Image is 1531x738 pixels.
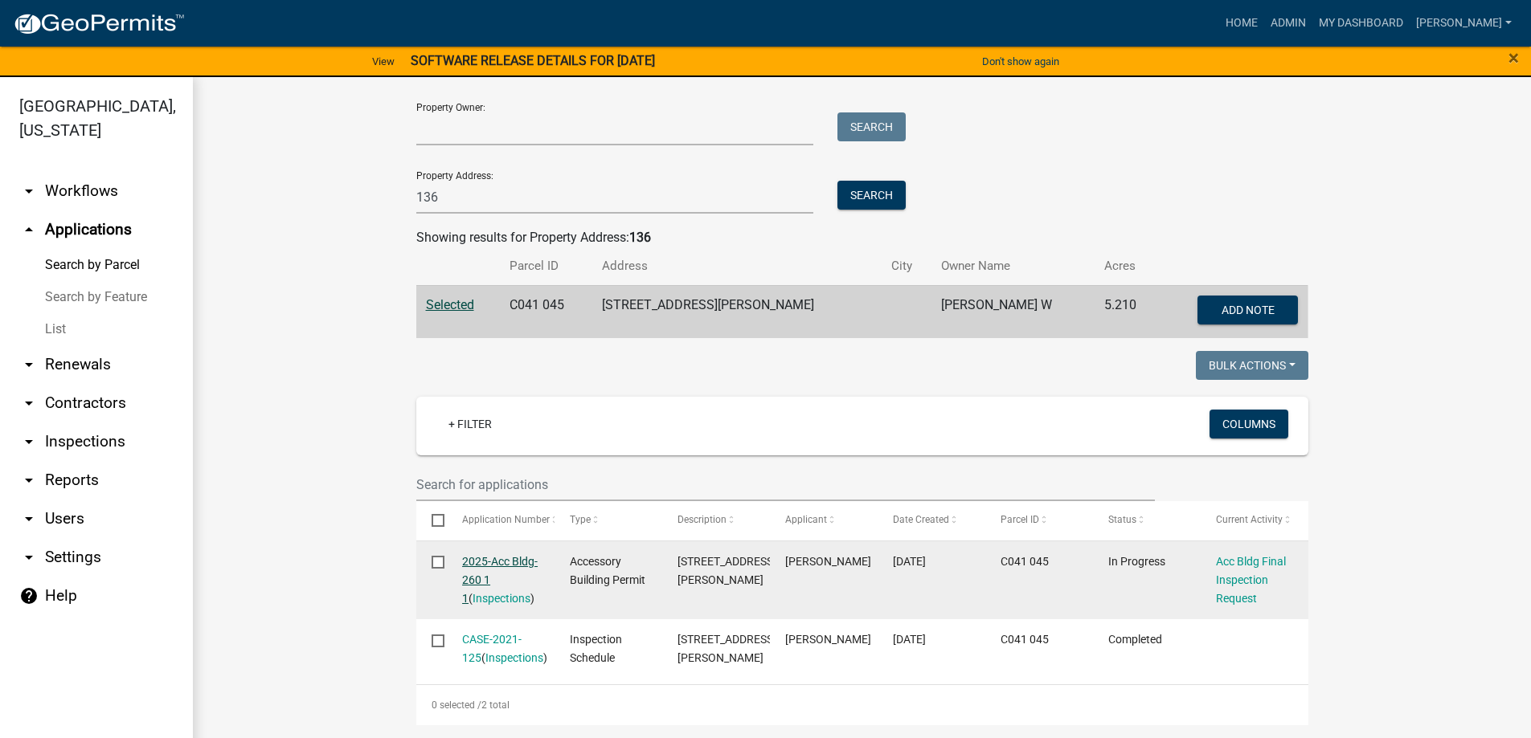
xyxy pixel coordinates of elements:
datatable-header-cell: Status [1093,501,1201,540]
th: Parcel ID [500,247,592,285]
datatable-header-cell: Type [555,501,662,540]
td: C041 045 [500,285,592,338]
a: View [366,48,401,75]
span: Inspection Schedule [570,633,622,664]
i: help [19,586,39,605]
span: Parcel ID [1001,514,1039,525]
span: C041 045 [1001,555,1049,568]
span: Current Activity [1216,514,1283,525]
span: Application Number [462,514,550,525]
span: 09/11/2025 [893,555,926,568]
i: arrow_drop_down [19,393,39,413]
i: arrow_drop_up [19,220,39,239]
a: My Dashboard [1312,8,1410,39]
button: Bulk Actions [1196,351,1308,380]
datatable-header-cell: Applicant [770,501,878,540]
th: Address [592,247,882,285]
span: In Progress [1108,555,1165,568]
span: 0 selected / [432,699,481,711]
i: arrow_drop_down [19,355,39,374]
div: Showing results for Property Address: [416,228,1308,247]
span: Gary Nicholson [785,555,871,568]
div: ( ) [462,630,539,667]
td: 5.210 [1095,285,1159,338]
i: arrow_drop_down [19,432,39,451]
a: [PERSON_NAME] [1410,8,1518,39]
span: Add Note [1222,303,1275,316]
input: Search for applications [416,468,1156,501]
td: [STREET_ADDRESS][PERSON_NAME] [592,285,882,338]
button: Don't show again [976,48,1066,75]
datatable-header-cell: Parcel ID [985,501,1093,540]
span: Status [1108,514,1136,525]
div: 2 total [416,685,1308,725]
span: Completed [1108,633,1162,646]
button: Close [1508,48,1519,67]
a: CASE-2021-125 [462,633,522,664]
button: Search [837,112,906,141]
a: Home [1219,8,1264,39]
a: + Filter [436,410,505,438]
button: Add Note [1197,296,1298,324]
a: Inspections [485,651,543,664]
span: Date Created [893,514,949,525]
span: Accessory Building Permit [570,555,645,586]
i: arrow_drop_down [19,181,39,201]
a: Admin [1264,8,1312,39]
th: City [882,247,931,285]
span: Description [677,514,727,525]
a: Acc Bldg Final Inspection Request [1216,555,1286,605]
span: × [1508,47,1519,69]
span: C041 045 [1001,633,1049,646]
th: Acres [1095,247,1159,285]
datatable-header-cell: Date Created [878,501,985,540]
th: Owner Name [931,247,1094,285]
span: 136 POPE RD [677,633,776,664]
datatable-header-cell: Application Number [447,501,555,540]
datatable-header-cell: Select [416,501,447,540]
span: Maranda McCollum [785,633,871,646]
a: Selected [426,297,474,312]
td: [PERSON_NAME] W [931,285,1094,338]
button: Columns [1210,410,1288,438]
span: Type [570,514,591,525]
datatable-header-cell: Current Activity [1201,501,1308,540]
span: Applicant [785,514,827,525]
datatable-header-cell: Description [662,501,770,540]
div: ( ) [462,552,539,607]
strong: 136 [629,230,651,245]
i: arrow_drop_down [19,509,39,528]
i: arrow_drop_down [19,471,39,490]
span: 10/26/2021 [893,633,926,646]
button: Search [837,181,906,210]
a: Inspections [473,592,530,605]
span: 136 POPE RD [677,555,776,586]
strong: SOFTWARE RELEASE DETAILS FOR [DATE] [411,53,655,68]
i: arrow_drop_down [19,548,39,567]
a: 2025-Acc Bldg-260 1 1 [462,555,538,605]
